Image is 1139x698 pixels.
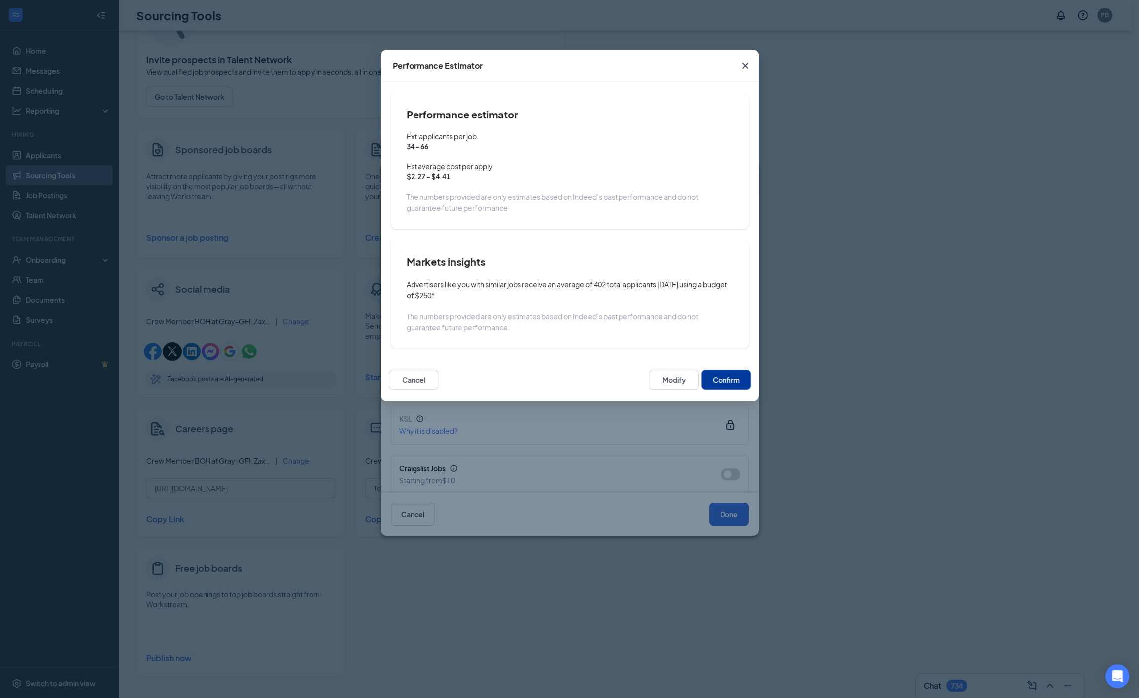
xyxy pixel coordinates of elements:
[701,370,751,390] button: Confirm
[393,60,483,71] div: Performance Estimator
[407,171,733,181] span: $2.27 - $4.41
[407,131,733,141] span: Ext.applicants per job
[407,192,698,212] span: The numbers provided are only estimates based on Indeed’s past performance and do not guarantee f...
[407,312,698,332] span: The numbers provided are only estimates based on Indeed’s past performance and do not guarantee f...
[732,50,759,82] button: Close
[1105,664,1129,688] div: Open Intercom Messenger
[407,141,733,151] span: 34 - 66
[407,161,733,171] span: Est average cost per apply
[649,370,699,390] button: Modify
[389,370,438,390] button: Cancel
[407,255,733,269] h4: Markets insights
[407,280,727,300] span: Advertisers like you with similar jobs receive an average of 402 total applicants [DATE] using a ...
[739,60,751,72] svg: Cross
[407,108,733,121] h4: Performance estimator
